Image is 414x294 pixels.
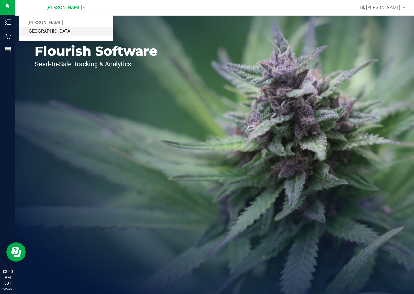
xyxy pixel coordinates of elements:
[6,242,26,262] iframe: Resource center
[360,5,402,10] span: Hi, [PERSON_NAME]!
[5,19,11,25] inline-svg: Inventory
[35,45,157,58] p: Flourish Software
[19,27,113,36] a: [GEOGRAPHIC_DATA]
[5,47,11,53] inline-svg: Reports
[35,61,157,67] p: Seed-to-Sale Tracking & Analytics
[5,33,11,39] inline-svg: Retail
[19,18,113,27] a: [PERSON_NAME]
[3,269,13,286] p: 03:20 PM EDT
[3,286,13,291] p: 09/20
[46,5,82,10] span: [PERSON_NAME]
